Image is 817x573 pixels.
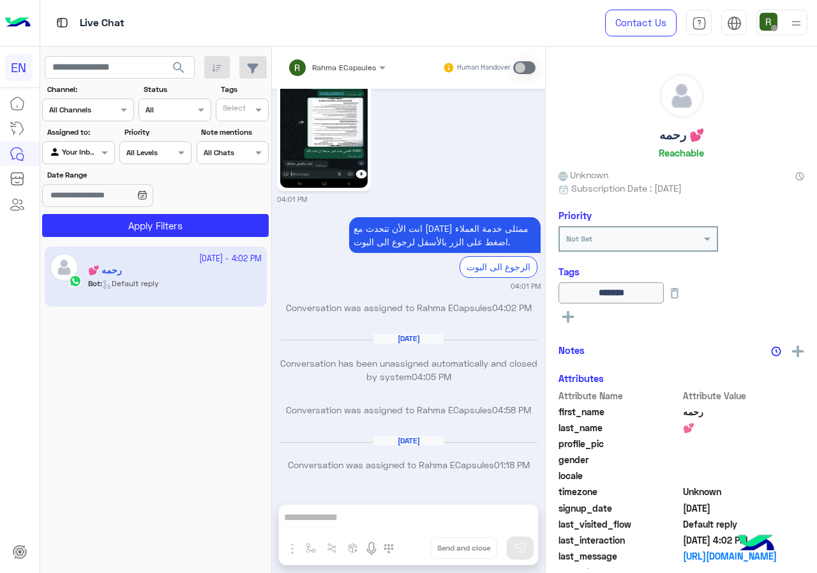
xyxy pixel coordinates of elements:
[558,405,680,418] span: first_name
[686,10,712,36] a: tab
[54,15,70,31] img: tab
[727,16,742,31] img: tab
[221,84,267,95] label: Tags
[221,102,246,117] div: Select
[511,281,541,291] small: 04:01 PM
[42,214,269,237] button: Apply Filters
[277,356,541,384] p: Conversation has been unassigned automatically and closed by system
[5,54,33,81] div: EN
[47,84,133,95] label: Channel:
[558,168,608,181] span: Unknown
[47,126,113,138] label: Assigned to:
[144,84,209,95] label: Status
[494,459,530,470] span: 01:18 PM
[460,256,537,277] div: الرجوع الى البوت
[792,346,804,357] img: add
[277,403,541,416] p: Conversation was assigned to Rahma ECapsules
[5,10,31,36] img: Logo
[277,301,541,314] p: Conversation was assigned to Rahma ECapsules
[312,63,376,72] span: Rahma ECapsules
[683,485,805,498] span: Unknown
[659,128,704,142] h5: رحمه 💕
[683,549,805,563] a: [URL][DOMAIN_NAME]
[373,436,444,445] h6: [DATE]
[349,217,541,253] p: 12/8/2025, 4:01 PM
[692,16,707,31] img: tab
[558,421,680,434] span: last_name
[373,334,444,343] h6: [DATE]
[558,453,680,466] span: gender
[492,404,531,415] span: 04:58 PM
[558,501,680,515] span: signup_date
[683,421,805,434] span: 💕
[457,63,511,73] small: Human Handover
[558,266,804,277] h6: Tags
[171,60,186,75] span: search
[80,15,124,32] p: Live Chat
[605,10,677,36] a: Contact Us
[277,194,307,204] small: 04:01 PM
[558,517,680,531] span: last_visited_flow
[566,234,592,243] b: Not Set
[683,533,805,547] span: 2025-08-12T13:02:05.076Z
[558,389,680,402] span: Attribute Name
[683,469,805,482] span: null
[163,56,195,84] button: search
[683,389,805,402] span: Attribute Value
[430,537,497,559] button: Send and close
[412,371,451,382] span: 04:05 PM
[571,181,682,195] span: Subscription Date : [DATE]
[558,344,585,356] h6: Notes
[788,15,804,31] img: profile
[771,346,781,356] img: notes
[683,405,805,418] span: رحمه
[683,501,805,515] span: 2024-03-09T14:54:01.384Z
[280,33,368,188] img: 1293241735542049.jpg
[683,453,805,466] span: null
[492,302,532,313] span: 04:02 PM
[659,147,704,158] h6: Reachable
[277,458,541,471] p: Conversation was assigned to Rahma ECapsules
[558,485,680,498] span: timezone
[558,437,680,450] span: profile_pic
[558,533,680,547] span: last_interaction
[558,469,680,482] span: locale
[201,126,267,138] label: Note mentions
[124,126,190,138] label: Priority
[558,210,592,221] h6: Priority
[683,517,805,531] span: Default reply
[47,169,190,181] label: Date Range
[558,549,680,563] span: last_message
[734,522,779,567] img: hulul-logo.png
[558,372,604,384] h6: Attributes
[660,74,703,118] img: defaultAdmin.png
[760,13,777,31] img: userImage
